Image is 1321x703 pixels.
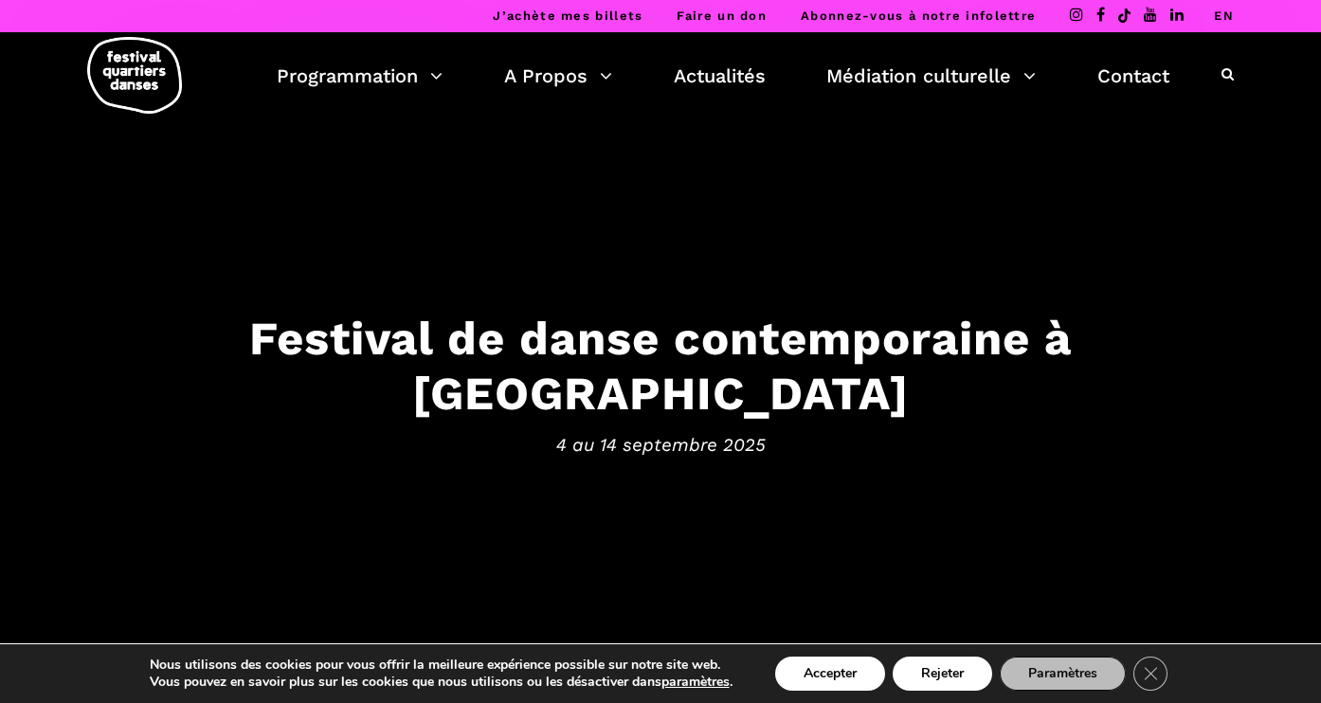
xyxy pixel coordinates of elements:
[73,431,1248,460] span: 4 au 14 septembre 2025
[775,657,885,691] button: Accepter
[1000,657,1126,691] button: Paramètres
[1214,9,1234,23] a: EN
[150,674,733,691] p: Vous pouvez en savoir plus sur les cookies que nous utilisons ou les désactiver dans .
[801,9,1036,23] a: Abonnez-vous à notre infolettre
[893,657,992,691] button: Rejeter
[661,674,730,691] button: paramètres
[826,60,1036,92] a: Médiation culturelle
[73,310,1248,422] h3: Festival de danse contemporaine à [GEOGRAPHIC_DATA]
[150,657,733,674] p: Nous utilisons des cookies pour vous offrir la meilleure expérience possible sur notre site web.
[677,9,767,23] a: Faire un don
[1133,657,1167,691] button: Close GDPR Cookie Banner
[277,60,443,92] a: Programmation
[493,9,642,23] a: J’achète mes billets
[1097,60,1169,92] a: Contact
[504,60,612,92] a: A Propos
[674,60,766,92] a: Actualités
[87,37,182,114] img: logo-fqd-med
